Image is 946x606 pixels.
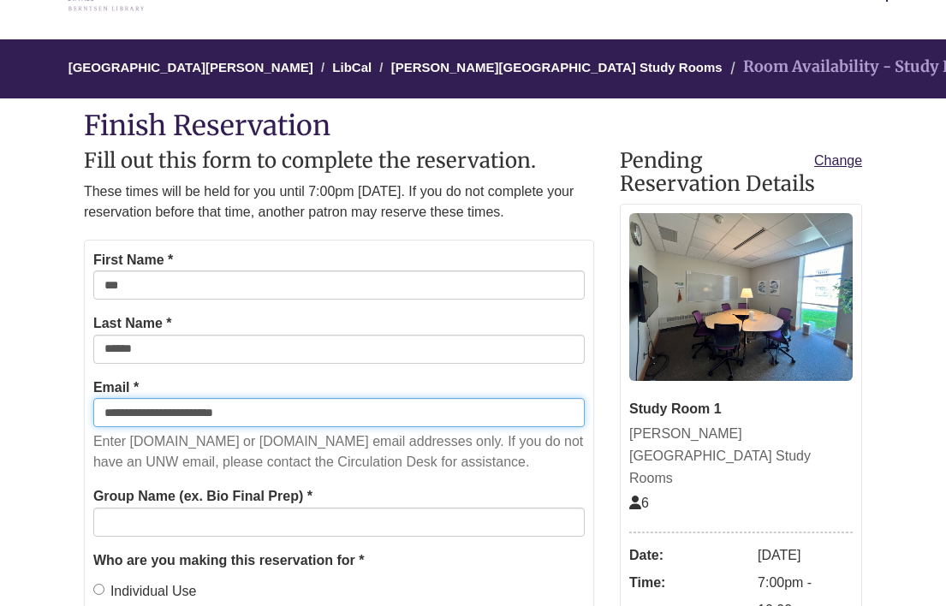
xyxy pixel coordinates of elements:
dd: [DATE] [758,542,853,569]
nav: Breadcrumb [84,39,862,98]
label: Individual Use [93,580,197,603]
label: Group Name (ex. Bio Final Prep) * [93,485,312,508]
img: Study Room 1 [629,213,853,381]
span: The capacity of this space [629,496,649,510]
label: First Name * [93,249,173,271]
dt: Date: [629,542,749,569]
h2: Pending Reservation Details [620,150,862,195]
p: Enter [DOMAIN_NAME] or [DOMAIN_NAME] email addresses only. If you do not have an UNW email, pleas... [93,431,585,472]
div: Study Room 1 [629,398,853,420]
a: [PERSON_NAME][GEOGRAPHIC_DATA] Study Rooms [391,60,723,74]
h2: Fill out this form to complete the reservation. [84,150,594,172]
label: Last Name * [93,312,172,335]
a: [GEOGRAPHIC_DATA][PERSON_NAME] [68,60,313,74]
a: Change [814,150,862,172]
input: Individual Use [93,584,104,595]
h1: Finish Reservation [84,111,862,141]
dt: Time: [629,569,749,597]
div: [PERSON_NAME][GEOGRAPHIC_DATA] Study Rooms [629,423,853,489]
a: LibCal [332,60,372,74]
label: Email * [93,377,139,399]
p: These times will be held for you until 7:00pm [DATE]. If you do not complete your reservation bef... [84,181,594,223]
legend: Who are you making this reservation for * [93,550,585,572]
